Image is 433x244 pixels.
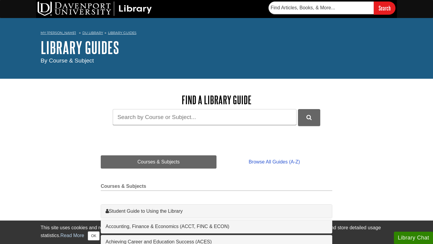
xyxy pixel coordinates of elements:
[60,233,84,238] a: Read More
[82,31,103,35] a: DU Library
[106,208,327,215] a: Student Guide to Using the Library
[41,38,392,56] h1: Library Guides
[113,109,296,125] input: Search by Course or Subject...
[108,31,137,35] a: Library Guides
[101,94,332,106] h2: Find a Library Guide
[41,224,392,240] div: This site uses cookies and records your IP address for usage statistics. Additionally, we use Goo...
[41,30,76,35] a: My [PERSON_NAME]
[101,155,216,169] a: Courses & Subjects
[106,223,327,230] a: Accounting, Finance & Economics (ACCT, FINC & ECON)
[269,2,395,14] form: Searches DU Library's articles, books, and more
[394,232,433,244] button: Library Chat
[41,56,392,65] div: By Course & Subject
[306,115,312,120] i: Search Library Guides
[269,2,374,14] input: Find Articles, Books, & More...
[88,231,100,240] button: Close
[101,184,332,191] h2: Courses & Subjects
[374,2,395,14] input: Search
[41,29,392,38] nav: breadcrumb
[38,2,152,16] img: DU Library
[216,155,332,169] a: Browse All Guides (A-Z)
